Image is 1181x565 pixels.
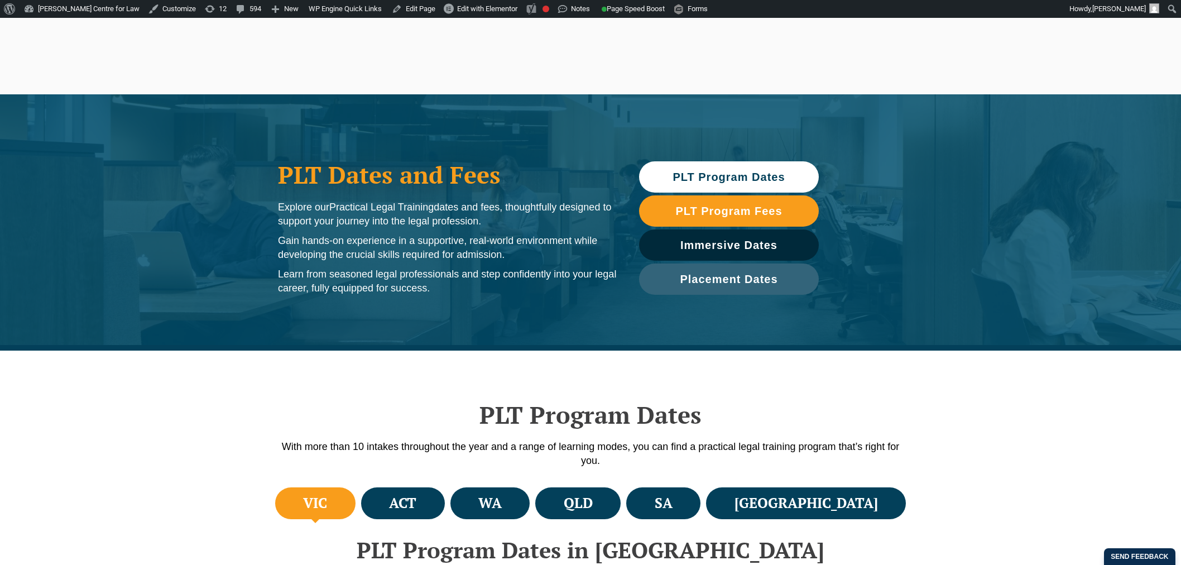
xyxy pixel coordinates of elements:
[680,274,777,285] span: Placement Dates
[278,267,617,295] p: Learn from seasoned legal professionals and step confidently into your legal career, fully equipp...
[673,171,785,183] span: PLT Program Dates
[272,538,909,562] h2: PLT Program Dates in [GEOGRAPHIC_DATA]
[734,494,878,513] h4: [GEOGRAPHIC_DATA]
[278,200,617,228] p: Explore our dates and fees, thoughtfully designed to support your journey into the legal profession.
[278,161,617,189] h1: PLT Dates and Fees
[639,161,819,193] a: PLT Program Dates
[389,494,416,513] h4: ACT
[564,494,593,513] h4: QLD
[303,494,327,513] h4: VIC
[639,195,819,227] a: PLT Program Fees
[675,205,782,217] span: PLT Program Fees
[278,234,617,262] p: Gain hands-on experience in a supportive, real-world environment while developing the crucial ski...
[272,401,909,429] h2: PLT Program Dates
[639,229,819,261] a: Immersive Dates
[272,440,909,468] p: With more than 10 intakes throughout the year and a range of learning modes, you can find a pract...
[329,202,434,213] span: Practical Legal Training
[457,4,517,13] span: Edit with Elementor
[655,494,673,513] h4: SA
[1092,4,1146,13] span: [PERSON_NAME]
[639,264,819,295] a: Placement Dates
[680,240,777,251] span: Immersive Dates
[543,6,549,12] div: Focus keyphrase not set
[478,494,502,513] h4: WA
